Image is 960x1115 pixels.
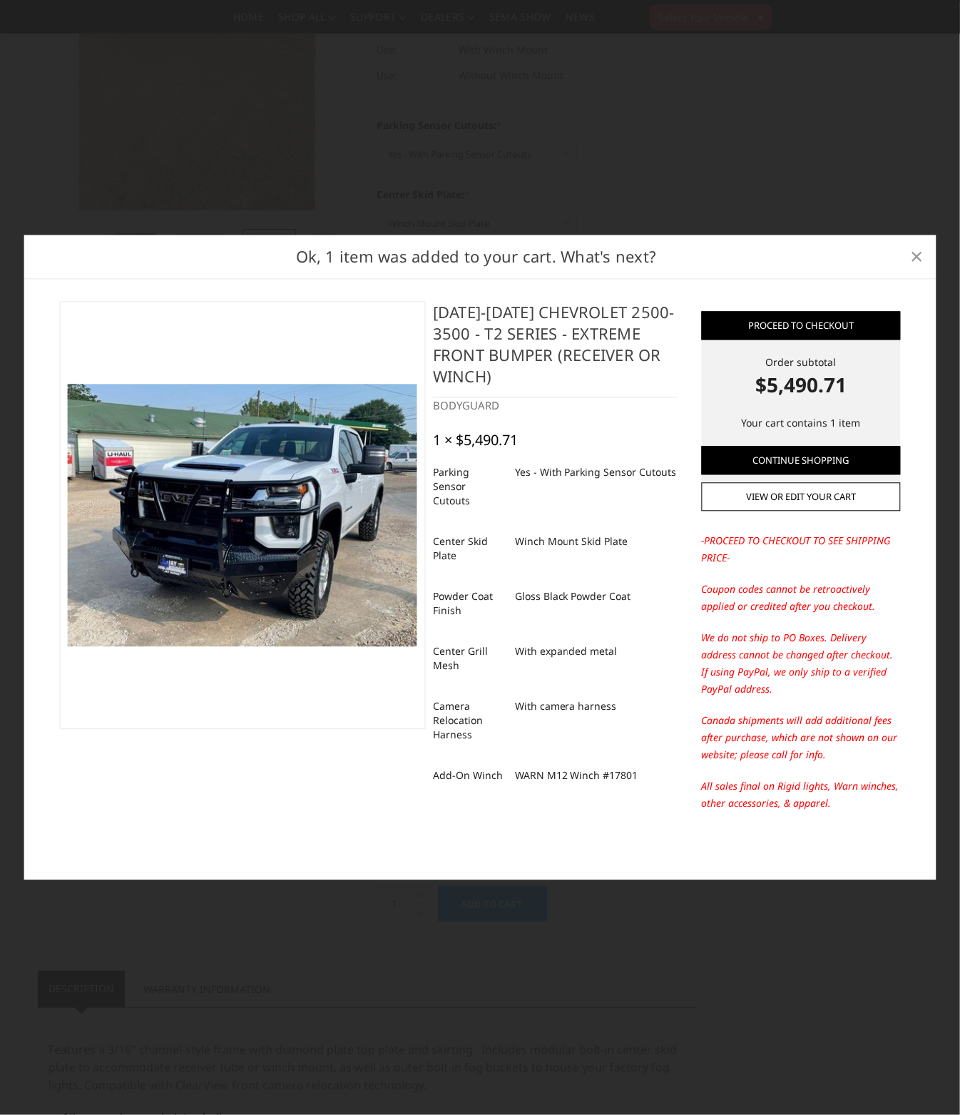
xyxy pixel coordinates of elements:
a: View or edit your cart [702,482,901,511]
h2: Ok, 1 item was added to your cart. What's next? [46,245,906,268]
dd: WARN M12 Winch #17801 [515,763,638,788]
dt: Center Grill Mesh [433,638,504,678]
dd: Winch Mount Skid Plate [515,529,628,554]
dt: Add-On Winch [433,763,504,788]
dt: Camera Relocation Harness [433,693,504,748]
span: × [911,241,924,272]
dt: Powder Coat Finish [433,584,504,623]
div: BODYGUARD [433,398,679,414]
dd: Gloss Black Powder Coat [515,584,631,609]
p: Coupon codes cannot be retroactively applied or credited after you checkout. [702,581,901,615]
dd: With expanded metal [515,638,618,664]
p: We do not ship to PO Boxes. Delivery address cannot be changed after checkout. If using PayPal, w... [702,629,901,698]
h4: [DATE]-[DATE] Chevrolet 2500-3500 - T2 Series - Extreme Front Bumper (receiver or winch) [433,302,679,398]
p: -PROCEED TO CHECKOUT TO SEE SHIPPING PRICE- [702,532,901,566]
dd: With camera harness [515,693,617,719]
a: Continue Shopping [702,447,901,475]
img: 2024-2025 Chevrolet 2500-3500 - T2 Series - Extreme Front Bumper (receiver or winch) [68,385,417,646]
dt: Center Skid Plate [433,529,504,569]
dt: Parking Sensor Cutouts [433,459,504,514]
a: Close [906,245,929,268]
p: Canada shipments will add additional fees after purchase, which are not shown on our website; ple... [702,712,901,763]
p: All sales final on Rigid lights, Warn winches, other accessories, & apparel. [702,778,901,812]
div: Order subtotal [702,355,901,400]
p: Your cart contains 1 item [702,415,901,432]
strong: $5,490.71 [702,370,901,400]
a: Proceed to checkout [702,312,901,340]
dd: Yes - With Parking Sensor Cutouts [515,459,677,485]
div: 1 × $5,490.71 [433,432,518,449]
